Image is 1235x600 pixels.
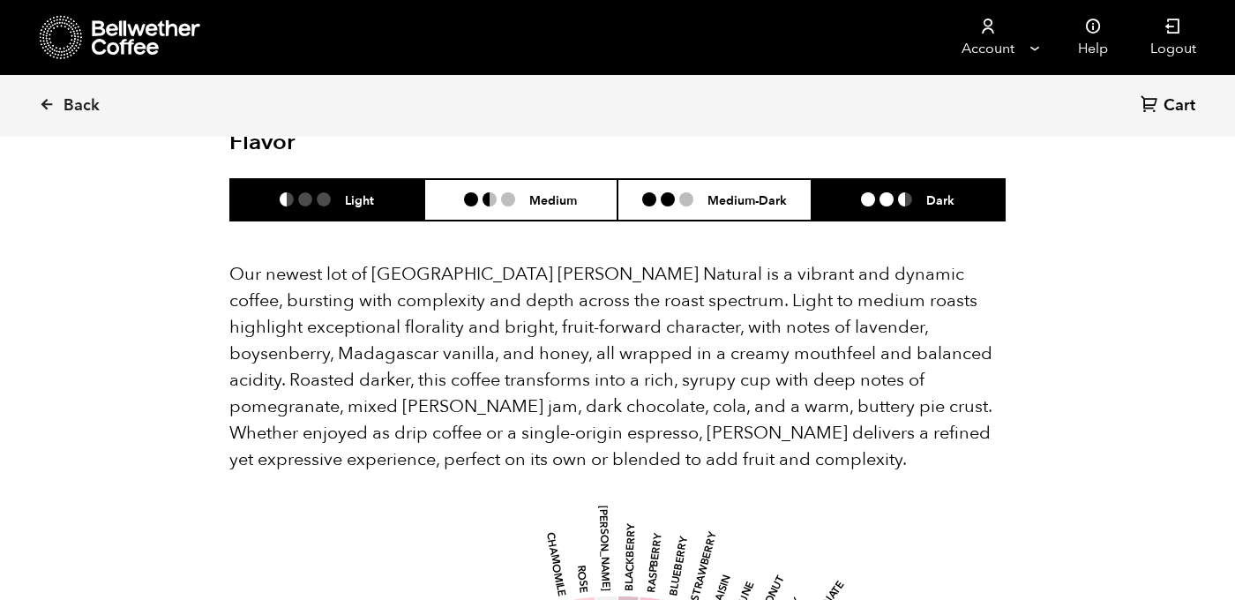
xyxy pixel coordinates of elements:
h6: Dark [926,192,954,207]
h2: Flavor [229,129,488,156]
h6: Light [345,192,374,207]
h6: Medium-Dark [707,192,787,207]
h6: Medium [529,192,577,207]
p: Our newest lot of [GEOGRAPHIC_DATA] [PERSON_NAME] Natural is a vibrant and dynamic coffee, bursti... [229,261,1006,473]
a: Cart [1141,94,1200,118]
span: Back [64,95,100,116]
span: Cart [1164,95,1195,116]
